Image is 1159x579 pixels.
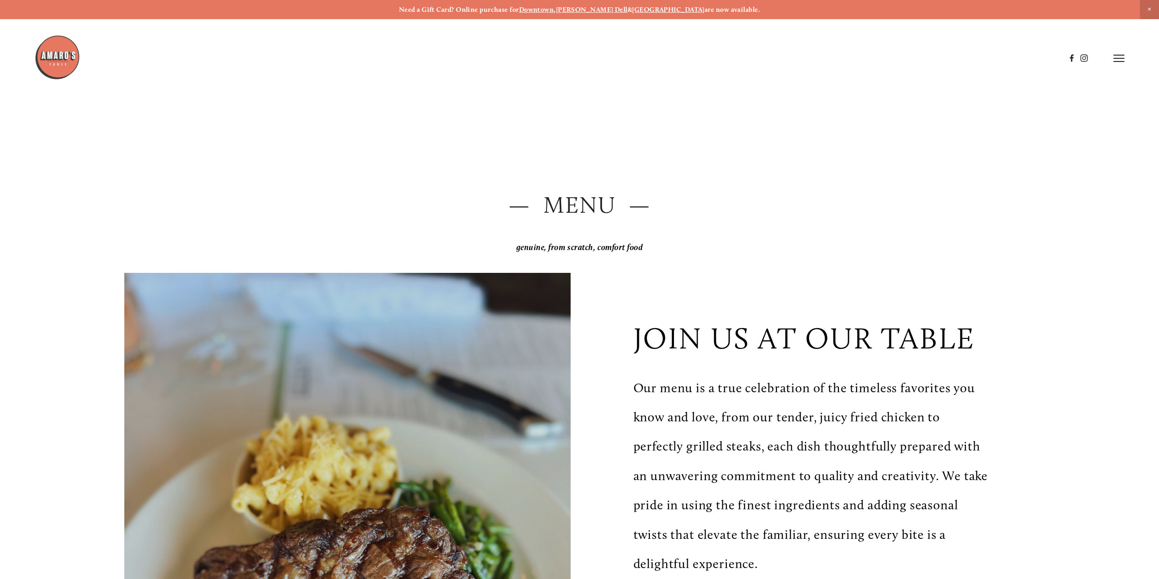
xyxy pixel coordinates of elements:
em: genuine, from scratch, comfort food [516,242,643,252]
strong: & [628,5,632,14]
strong: , [554,5,556,14]
p: Our menu is a true celebration of the timeless favorites you know and love, from our tender, juic... [633,374,991,579]
strong: Need a Gift Card? Online purchase for [399,5,519,14]
strong: are now available. [705,5,760,14]
a: [GEOGRAPHIC_DATA] [632,5,705,14]
a: Downtown [519,5,554,14]
a: [PERSON_NAME] Dell [556,5,628,14]
img: Amaro's Table [35,35,80,80]
p: join us at our table [633,321,975,356]
h2: — Menu — [124,189,1035,221]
